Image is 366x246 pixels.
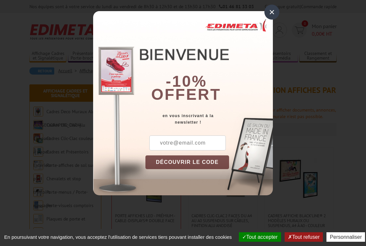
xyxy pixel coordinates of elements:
[239,232,281,242] button: Tout accepter
[326,232,365,242] button: Personnaliser (fenêtre modale)
[151,86,221,103] font: offert
[145,155,229,169] button: DÉCOUVRIR LE CODE
[145,113,273,126] div: en vous inscrivant à la newsletter !
[285,232,323,242] button: Tout refuser
[1,234,235,240] span: En poursuivant votre navigation, vous acceptez l'utilisation de services tiers pouvant installer ...
[149,135,226,150] input: votre@email.com
[264,5,279,20] div: ×
[166,73,207,90] b: -10%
